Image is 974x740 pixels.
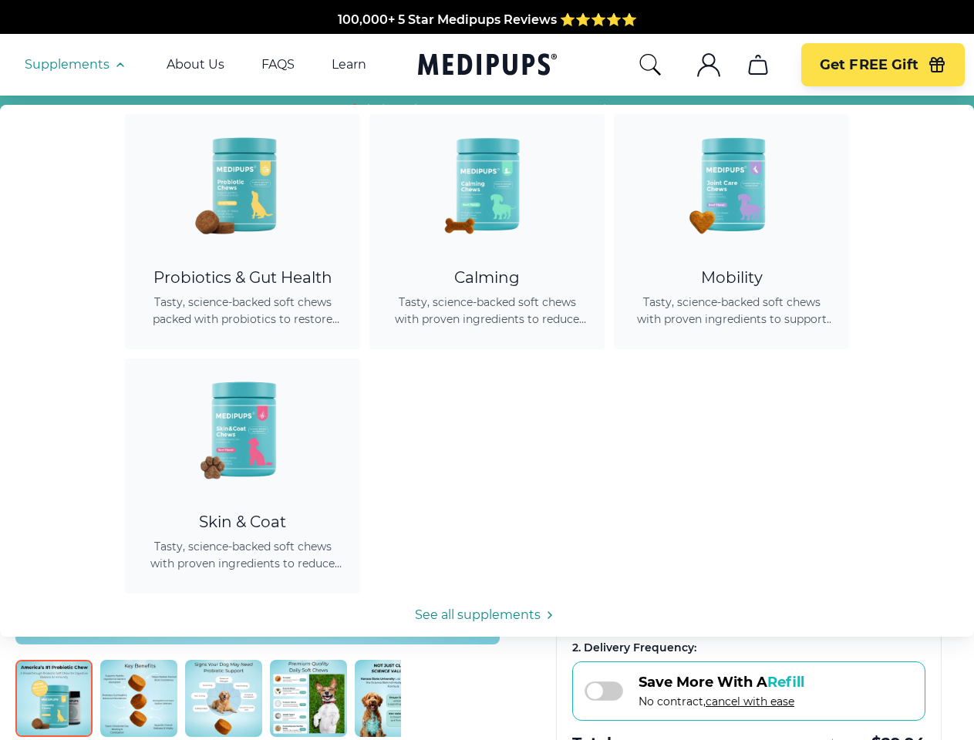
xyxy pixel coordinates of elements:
[261,57,295,72] a: FAQS
[801,43,965,86] button: Get FREE Gift
[638,52,662,77] button: search
[143,268,342,288] div: Probiotics & Gut Health
[338,10,637,25] span: 100,000+ 5 Star Medipups Reviews ⭐️⭐️⭐️⭐️⭐️
[143,294,342,328] span: Tasty, science-backed soft chews packed with probiotics to restore gut balance, ease itching, sup...
[174,358,312,497] img: Skin & Coat Chews - Medipups
[270,660,347,737] img: Probiotic Dog Chews | Natural Dog Supplements
[740,46,777,83] button: cart
[418,50,557,82] a: Medipups
[125,358,360,594] a: Skin & Coat Chews - MedipupsSkin & CoatTasty, science-backed soft chews with proven ingredients t...
[572,641,696,654] span: 2 . Delivery Frequency:
[174,114,312,253] img: Probiotic Dog Chews - Medipups
[820,56,918,74] span: Get FREE Gift
[231,29,743,43] span: Made In The [GEOGRAPHIC_DATA] from domestic & globally sourced ingredients
[143,513,342,532] div: Skin & Coat
[388,268,586,288] div: Calming
[25,55,130,74] button: Supplements
[332,57,366,72] a: Learn
[369,114,605,349] a: Calming Dog Chews - MedipupsCalmingTasty, science-backed soft chews with proven ingredients to re...
[614,114,849,349] a: Joint Care Chews - MedipupsMobilityTasty, science-backed soft chews with proven ingredients to su...
[388,294,586,328] span: Tasty, science-backed soft chews with proven ingredients to reduce anxiety, promote relaxation, a...
[706,695,794,708] span: cancel with ease
[632,268,831,288] div: Mobility
[767,674,804,691] span: Refill
[639,674,804,691] span: Save More With A
[355,660,432,737] img: Probiotic Dog Chews | Natural Dog Supplements
[125,114,360,349] a: Probiotic Dog Chews - MedipupsProbiotics & Gut HealthTasty, science-backed soft chews packed with...
[143,538,342,572] span: Tasty, science-backed soft chews with proven ingredients to reduce shedding, promote healthy skin...
[167,57,224,72] a: About Us
[632,294,831,328] span: Tasty, science-backed soft chews with proven ingredients to support joint health, improve mobilit...
[690,46,727,83] button: account
[100,660,177,737] img: Probiotic Dog Chews | Natural Dog Supplements
[418,114,557,253] img: Calming Dog Chews - Medipups
[185,660,262,737] img: Probiotic Dog Chews | Natural Dog Supplements
[25,57,110,72] span: Supplements
[639,695,804,708] span: No contract,
[15,660,93,737] img: Probiotic Dog Chews | Natural Dog Supplements
[662,114,801,253] img: Joint Care Chews - Medipups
